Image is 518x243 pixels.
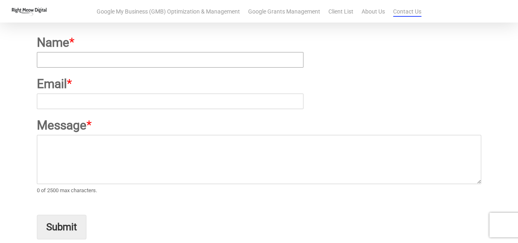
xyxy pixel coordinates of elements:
[37,187,481,194] div: 0 of 2500 max characters.
[248,7,320,16] a: Google Grants Management
[37,76,481,92] label: Email
[393,7,421,16] a: Contact Us
[97,7,240,16] a: Google My Business (GMB) Optimization & Management
[37,117,481,133] label: Message
[37,34,481,50] label: Name
[362,7,385,16] a: About Us
[328,7,353,16] a: Client List
[37,215,86,239] button: Submit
